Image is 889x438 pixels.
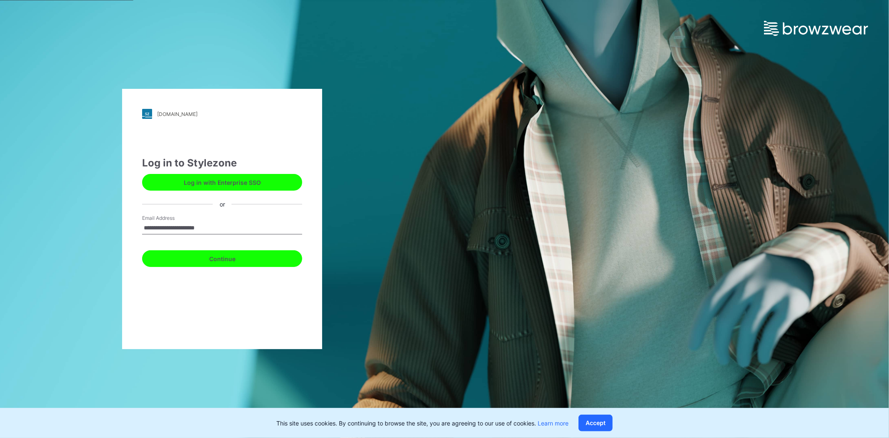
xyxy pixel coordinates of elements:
p: This site uses cookies. By continuing to browse the site, you are agreeing to our use of cookies. [276,419,568,428]
label: Email Address [142,214,200,222]
button: Log in with Enterprise SSO [142,174,302,191]
button: Continue [142,250,302,267]
img: browzwear-logo.e42bd6dac1945053ebaf764b6aa21510.svg [764,21,868,36]
div: [DOMAIN_NAME] [157,111,198,117]
a: Learn more [538,420,568,427]
img: stylezone-logo.562084cfcfab977791bfbf7441f1a819.svg [142,109,152,119]
div: Log in to Stylezone [142,156,302,171]
div: or [213,200,232,209]
a: [DOMAIN_NAME] [142,109,302,119]
button: Accept [578,415,613,431]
